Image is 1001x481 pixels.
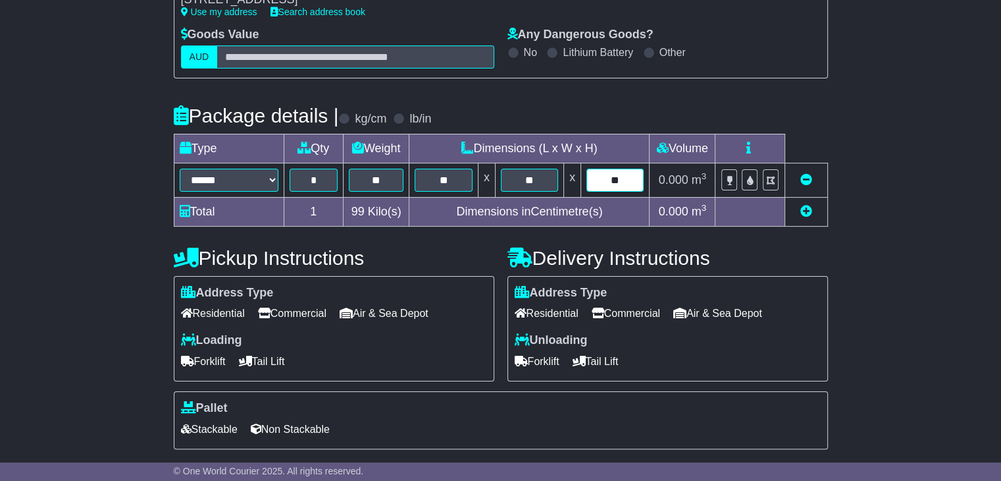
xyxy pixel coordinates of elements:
span: Stackable [181,419,238,439]
a: Remove this item [800,173,812,186]
label: Pallet [181,401,228,416]
td: Dimensions (L x W x H) [409,134,650,163]
span: 99 [351,205,365,218]
label: Goods Value [181,28,259,42]
td: x [564,163,581,197]
label: Loading [181,333,242,348]
span: m [692,205,707,218]
span: Tail Lift [239,351,285,372]
a: Search address book [270,7,365,17]
span: Commercial [592,303,660,324]
span: Forklift [515,351,559,372]
label: Address Type [515,286,607,300]
span: m [692,173,707,186]
span: Residential [181,303,245,324]
label: Any Dangerous Goods? [507,28,654,42]
span: Non Stackable [251,419,330,439]
span: 0.000 [659,173,688,186]
span: Tail Lift [573,351,619,372]
label: Unloading [515,333,588,348]
label: kg/cm [355,112,386,127]
span: Residential [515,303,578,324]
td: Volume [650,134,715,163]
label: No [524,46,537,59]
span: 0.000 [659,205,688,218]
h4: Pickup Instructions [174,247,494,269]
h4: Package details | [174,105,339,127]
h4: Delivery Instructions [507,247,828,269]
a: Add new item [800,205,812,218]
td: Weight [343,134,409,163]
a: Use my address [181,7,257,17]
span: Air & Sea Depot [673,303,762,324]
td: 1 [284,197,343,226]
td: Type [174,134,284,163]
label: Lithium Battery [563,46,633,59]
td: Total [174,197,284,226]
sup: 3 [702,203,707,213]
td: Qty [284,134,343,163]
span: Forklift [181,351,226,372]
td: x [478,163,495,197]
sup: 3 [702,171,707,181]
span: Air & Sea Depot [340,303,428,324]
label: Address Type [181,286,274,300]
label: Other [659,46,686,59]
label: AUD [181,45,218,69]
label: lb/in [409,112,431,127]
span: Commercial [258,303,326,324]
td: Dimensions in Centimetre(s) [409,197,650,226]
td: Kilo(s) [343,197,409,226]
span: © One World Courier 2025. All rights reserved. [174,466,364,476]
